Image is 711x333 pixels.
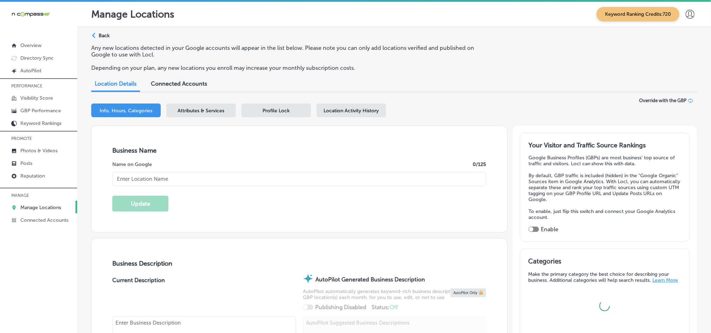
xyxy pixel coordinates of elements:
[653,277,678,283] a: Learn More
[20,68,41,74] p: AutoPilot
[529,257,681,268] h3: Categories
[100,108,152,114] span: Info, Hours, Categories
[20,108,61,114] p: GBP Performance
[639,98,686,103] span: Override with the GBP
[91,65,485,71] p: Depending on your plan, any new locations you enroll may increase your monthly subscription costs.
[20,120,61,126] p: Keyword Rankings
[529,271,681,283] p: Make the primary category the best choice for describing your business. Additional categories wil...
[20,217,68,223] p: Connected Accounts
[529,208,681,220] p: To enable, just flip this switch and connect your Google Analytics account.
[20,95,53,101] p: Visibility Score
[315,276,425,283] strong: AutoPilot Generated Business Description
[11,11,50,18] img: 660ab0bf-5cc7-4cb8-ba1c-48b5ae0f18e60NCTV_CLogo_TV_Black_-500x88.png
[541,226,558,233] label: Enable
[99,33,109,39] p: Back
[91,8,174,20] p: Manage Locations
[112,147,486,154] h3: Business Name
[20,148,58,154] p: Photos & Videos
[112,260,486,267] h3: Business Description
[151,80,207,87] span: Connected Accounts
[529,155,681,167] p: Google Business Profiles (GBPs) are most business' top source of traffic and visitors. Locl can s...
[20,173,45,179] p: Reputation
[91,45,485,58] p: Any new locations detected in your Google accounts will appear in the list below. Please note you...
[112,172,486,186] input: Enter Location Name
[263,108,290,114] span: Profile Lock
[112,196,168,212] button: Update
[529,141,681,149] h3: Your Visitor and Traffic Source Rankings
[95,80,137,87] span: Location Details
[20,42,41,48] p: Overview
[112,277,165,317] label: Current Description
[303,273,313,284] img: autopilot-icon
[597,7,679,21] span: Keyword Ranking Credits: 720
[529,173,681,202] p: By default, GBP traffic is included (hidden) in the "Google Organic" Sources item in Google Analy...
[473,161,486,167] label: 0 /125
[20,160,32,166] p: Posts
[324,108,379,114] span: Location Activity History
[20,55,54,61] p: Directory Sync
[20,205,61,211] p: Manage Locations
[178,108,225,114] span: Attributes & Services
[112,161,152,167] label: Name on Google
